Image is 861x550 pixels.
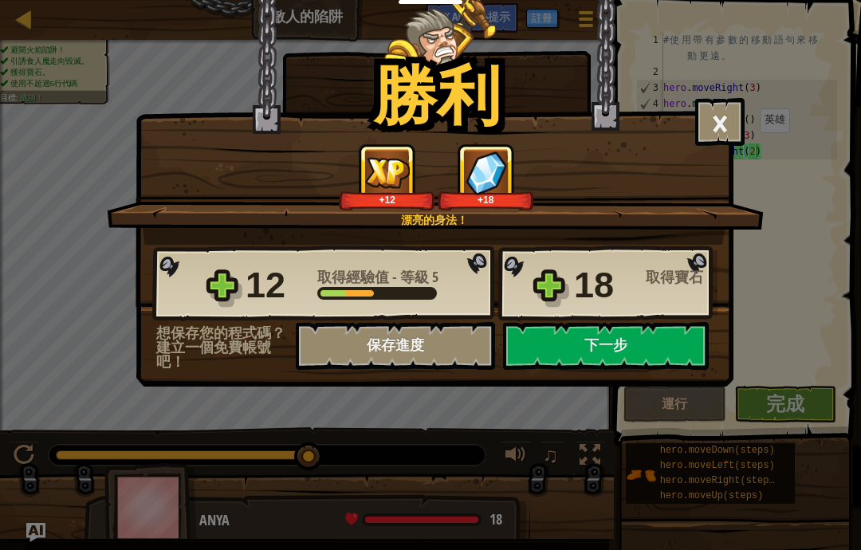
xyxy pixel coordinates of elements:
[432,267,438,287] span: 5
[397,267,432,287] span: 等級
[317,267,392,287] span: 取得經驗值
[441,194,531,206] div: +18
[183,212,686,228] div: 漂亮的身法！
[317,270,438,285] div: -
[695,98,745,146] button: ×
[296,322,495,370] button: 保存進度
[574,260,636,311] div: 18
[156,326,296,369] div: 想保存您的程式碼？建立一個免費帳號吧！
[373,59,501,129] h1: 勝利
[466,151,507,194] img: 取得寶石
[646,270,717,285] div: 取得寶石
[246,260,308,311] div: 12
[503,322,709,370] button: 下一步
[342,194,432,206] div: +12
[365,157,410,188] img: 取得經驗值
